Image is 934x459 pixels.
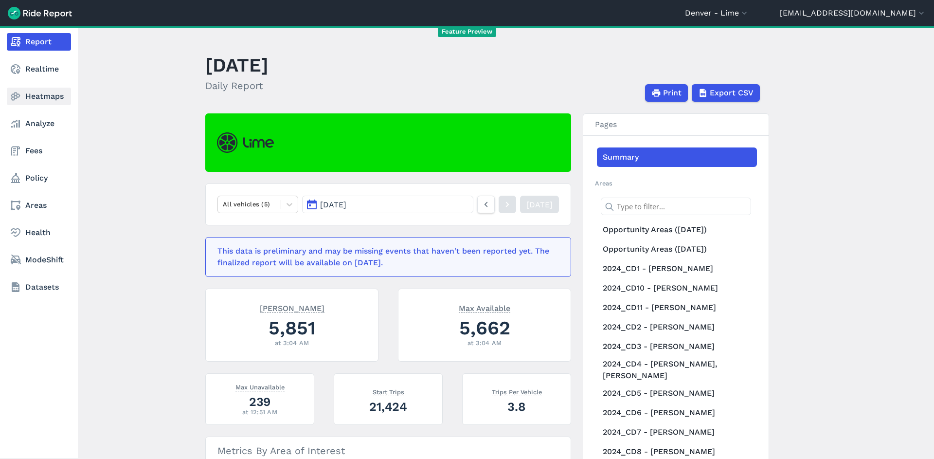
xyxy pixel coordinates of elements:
div: at 3:04 AM [410,338,559,348]
input: Type to filter... [601,198,751,215]
span: Print [663,87,682,99]
img: Lime [217,132,274,153]
a: Policy [7,169,71,187]
div: at 12:51 AM [217,407,302,417]
a: Health [7,224,71,241]
span: Export CSV [710,87,754,99]
div: 5,851 [217,314,366,341]
button: Print [645,84,688,102]
a: Areas [7,197,71,214]
h1: [DATE] [205,52,269,78]
a: 2024_CD5 - [PERSON_NAME] [597,384,757,403]
a: Opportunity Areas ([DATE]) [597,239,757,259]
span: Trips Per Vehicle [492,386,542,396]
span: [PERSON_NAME] [260,303,324,312]
a: ModeShift [7,251,71,269]
button: [EMAIL_ADDRESS][DOMAIN_NAME] [780,7,926,19]
div: This data is preliminary and may be missing events that haven't been reported yet. The finalized ... [217,245,553,269]
div: 3.8 [474,398,559,415]
h2: Areas [595,179,757,188]
span: Start Trips [373,386,404,396]
span: Max Available [459,303,510,312]
h3: Pages [583,114,769,136]
a: 2024_CD1 - [PERSON_NAME] [597,259,757,278]
span: Max Unavailable [235,382,285,391]
h2: Daily Report [205,78,269,93]
a: 2024_CD4 - [PERSON_NAME], [PERSON_NAME] [597,356,757,384]
a: 2024_CD2 - [PERSON_NAME] [597,317,757,337]
a: 2024_CD6 - [PERSON_NAME] [597,403,757,422]
div: at 3:04 AM [217,338,366,348]
a: 2024_CD10 - [PERSON_NAME] [597,278,757,298]
a: Datasets [7,278,71,296]
img: Ride Report [8,7,72,19]
a: Realtime [7,60,71,78]
span: Feature Preview [438,27,496,37]
a: 2024_CD11 - [PERSON_NAME] [597,298,757,317]
div: 239 [217,393,302,410]
a: Analyze [7,115,71,132]
a: Summary [597,147,757,167]
a: Report [7,33,71,51]
a: 2024_CD3 - [PERSON_NAME] [597,337,757,356]
span: [DATE] [320,200,346,209]
button: Export CSV [692,84,760,102]
button: [DATE] [302,196,473,213]
a: Heatmaps [7,88,71,105]
a: Fees [7,142,71,160]
div: 21,424 [346,398,431,415]
a: 2024_CD7 - [PERSON_NAME] [597,422,757,442]
a: [DATE] [520,196,559,213]
a: Opportunity Areas ([DATE]) [597,220,757,239]
div: 5,662 [410,314,559,341]
button: Denver - Lime [685,7,749,19]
